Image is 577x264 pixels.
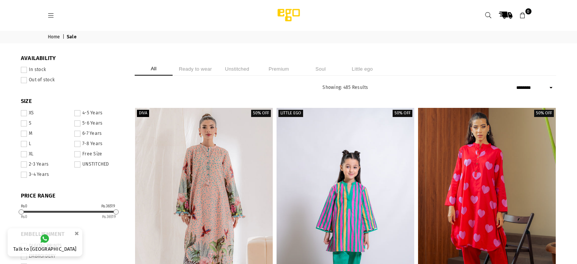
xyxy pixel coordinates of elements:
label: UNSTITCHED [74,161,123,168]
label: In stock [21,67,123,73]
span: Sale [67,34,78,40]
a: Talk to [GEOGRAPHIC_DATA] [8,228,82,256]
label: S [21,120,70,126]
label: Free Size [74,151,123,157]
span: 0 [525,8,531,14]
li: Little ego [343,62,381,76]
label: 6-7 Years [74,131,123,137]
div: ₨36519 [101,204,115,208]
ins: 36519 [102,215,116,219]
li: All [135,62,173,76]
label: 7-8 Years [74,141,123,147]
span: Availability [21,55,123,62]
span: Showing: 485 Results [322,85,368,90]
li: Soul [302,62,340,76]
label: 4-5 Years [74,110,123,116]
label: Out of stock [21,77,123,83]
label: 5-6 Years [74,120,123,126]
label: 50% off [534,110,554,117]
a: 0 [516,8,530,22]
label: 2-3 Years [21,161,70,168]
label: 50% off [393,110,412,117]
div: ₨0 [21,204,28,208]
label: 3-4 Years [21,172,70,178]
label: M [21,131,70,137]
label: L [21,141,70,147]
a: Home [48,34,61,40]
label: Little EGO [278,110,303,117]
li: Ready to wear [176,62,214,76]
label: 50% off [251,110,271,117]
label: XL [21,151,70,157]
span: | [63,34,66,40]
li: Premium [260,62,298,76]
span: PRICE RANGE [21,192,123,200]
label: Diva [137,110,149,117]
span: SIZE [21,98,123,105]
a: Search [482,8,495,22]
a: Menu [44,12,58,18]
nav: breadcrumbs [42,31,535,43]
img: Ego [256,8,321,23]
ins: 0 [21,215,28,219]
li: Unstitched [218,62,256,76]
button: × [72,227,81,240]
label: XS [21,110,70,116]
